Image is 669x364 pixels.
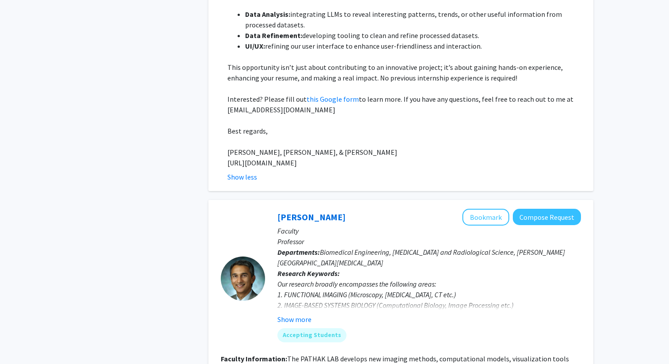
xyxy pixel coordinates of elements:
[277,269,340,278] b: Research Keywords:
[277,328,346,342] mat-chip: Accepting Students
[221,354,287,363] b: Faculty Information:
[227,126,268,135] span: Best regards,
[227,172,257,182] button: Show less
[227,95,307,103] span: Interested? Please fill out
[277,314,311,325] button: Show more
[462,209,509,226] button: Add Arvind Pathak to Bookmarks
[7,324,38,357] iframe: Chat
[277,248,320,257] b: Departments:
[513,209,581,225] button: Compose Request to Arvind Pathak
[302,31,479,40] span: developing tooling to clean and refine processed datasets.
[277,236,581,247] p: Professor
[227,147,581,157] p: [PERSON_NAME], [PERSON_NAME], & [PERSON_NAME]
[277,279,581,332] div: Our research broadly encompasses the following areas: 1. FUNCTIONAL IMAGING (Microscopy, [MEDICAL...
[245,31,302,40] strong: Data Refinement:
[277,211,346,222] a: [PERSON_NAME]
[227,158,297,167] span: [URL][DOMAIN_NAME]
[277,248,565,267] span: Biomedical Engineering, [MEDICAL_DATA] and Radiological Science, [PERSON_NAME][GEOGRAPHIC_DATA][M...
[265,42,482,50] span: refining our user interface to enhance user-friendliness and interaction.
[245,10,290,19] strong: Data Analysis:
[245,10,562,29] span: integrating LLMs to reveal interesting patterns, trends, or other useful information from process...
[227,63,563,82] span: This opportunity isn’t just about contributing to an innovative project; it’s about gaining hands...
[277,226,581,236] p: Faculty
[245,42,265,50] strong: UI/UX:
[307,95,359,103] a: this Google form
[227,95,573,114] span: to learn more. If you have any questions, feel free to reach out to me at [EMAIL_ADDRESS][DOMAIN_...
